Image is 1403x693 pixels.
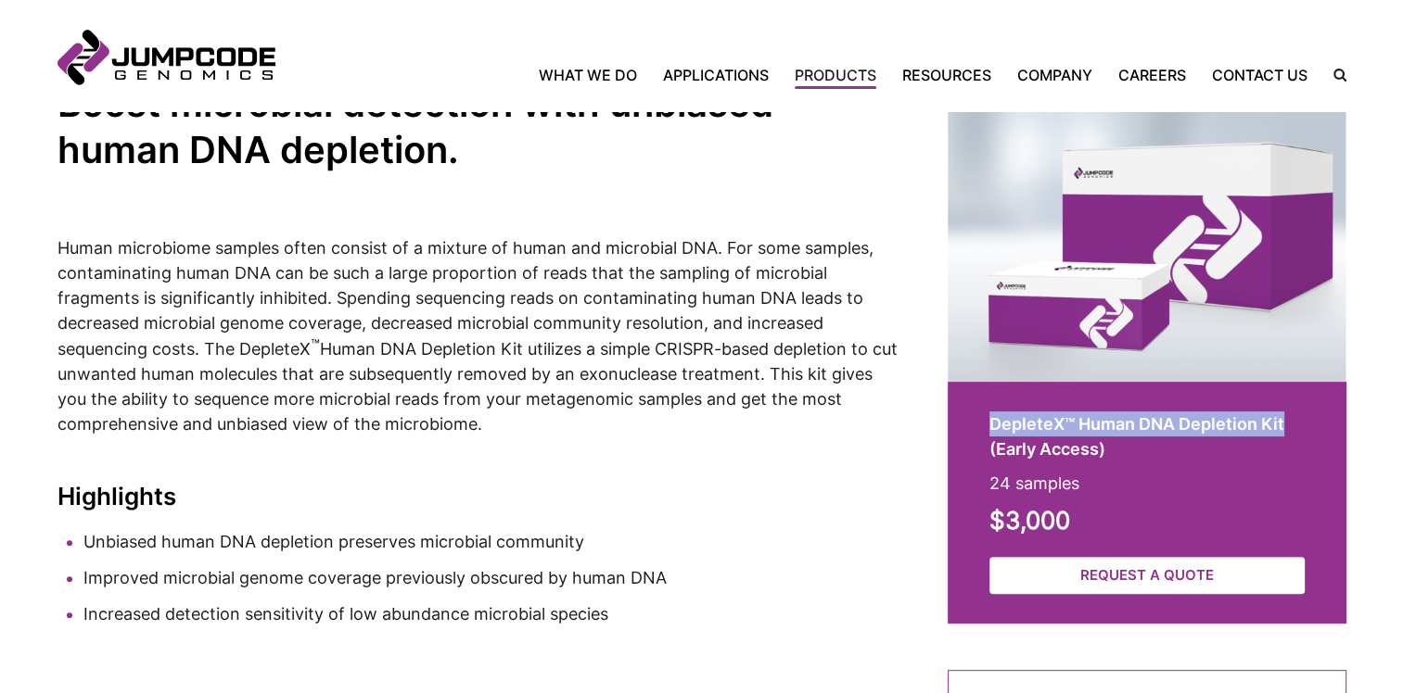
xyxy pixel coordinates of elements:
a: What We Do [539,64,650,86]
p: Human microbiome samples often consist of a mixture of human and microbial DNA. For some samples,... [57,235,901,436]
h3: Highlights [57,483,901,510]
a: Contact Us [1199,64,1320,86]
label: Search the site. [1320,69,1346,82]
li: Increased detection sensitivity of low abundance microbial species [83,601,901,626]
li: Unbiased human DNA depletion preserves microbial community [83,529,901,554]
a: Resources [889,64,1004,86]
sup: ™ [311,337,320,352]
nav: Primary Navigation [275,64,1320,86]
p: 24 samples [989,471,1305,496]
strong: $3,000 [989,506,1070,535]
h2: DepleteX™ Human DNA Depletion Kit (Early Access) [989,411,1305,461]
a: Applications [650,64,782,86]
h2: Boost microbial detection with unbiased human DNA depletion. [57,81,901,173]
a: Company [1004,64,1105,86]
a: Careers [1105,64,1199,86]
a: Products [782,64,889,86]
a: Request a Quote [989,557,1305,595]
li: Improved microbial genome coverage previously obscured by human DNA [83,565,901,590]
